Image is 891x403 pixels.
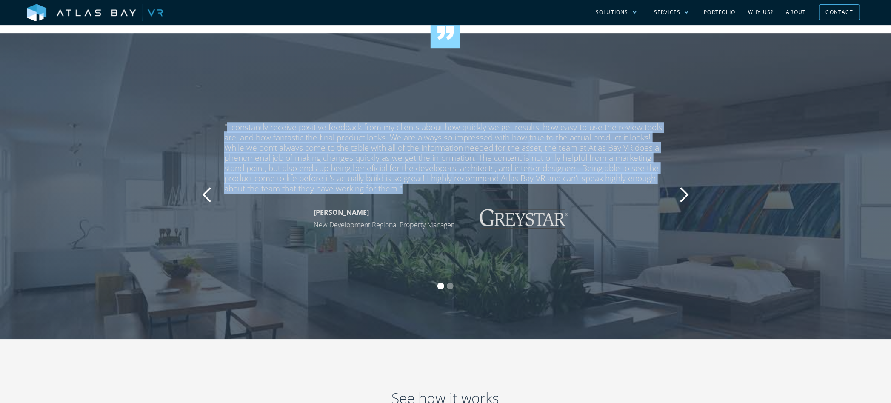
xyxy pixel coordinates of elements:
div: Solutions [596,9,628,16]
div: "I constantly receive positive feedback from my clients about how quickly we get results, how eas... [224,122,667,194]
p: New Development Regional Property Manager [314,206,454,231]
div: Show slide 1 of 2 [437,283,444,289]
strong: [PERSON_NAME] [314,208,369,217]
img: Atlas Bay VR Logo [27,4,163,22]
div: next slide [667,122,701,268]
a: Contact [819,4,860,20]
img: Quote about VR from developers [437,25,454,41]
div: Show slide 2 of 2 [447,283,454,289]
div: previous slide [190,122,224,268]
div: Services [654,9,681,16]
div: 1 of 2 [224,122,667,231]
div: Contact [826,6,853,19]
div: carousel [190,122,701,268]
